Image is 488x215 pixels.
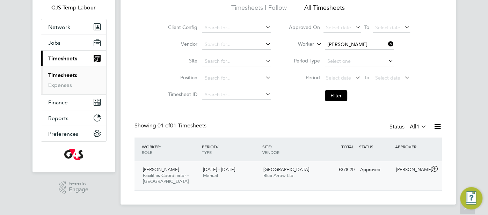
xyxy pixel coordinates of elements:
[143,166,179,172] span: [PERSON_NAME]
[321,164,357,176] div: £378.20
[41,95,106,110] button: Finance
[410,123,427,130] label: All
[362,23,371,32] span: To
[289,58,320,64] label: Period Type
[202,73,271,83] input: Search for...
[416,123,420,130] span: 1
[304,3,345,16] li: All Timesheets
[271,144,272,149] span: /
[200,140,261,158] div: PERIOD
[41,110,106,126] button: Reports
[41,35,106,50] button: Jobs
[261,140,321,158] div: SITE
[202,40,271,50] input: Search for...
[59,181,88,194] a: Powered byEngage
[48,55,77,62] span: Timesheets
[393,140,430,153] div: APPROVER
[134,122,208,129] div: Showing
[143,172,189,184] span: Facilities Coordinator - [GEOGRAPHIC_DATA]
[389,122,428,132] div: Status
[202,57,271,66] input: Search for...
[142,149,152,155] span: ROLE
[325,90,347,101] button: Filter
[64,149,83,160] img: g4s-logo-retina.png
[166,74,197,81] label: Position
[262,149,279,155] span: VENDOR
[160,144,161,149] span: /
[325,57,394,66] input: Select one
[48,82,72,88] a: Expenses
[48,24,70,30] span: Network
[166,24,197,30] label: Client Config
[41,126,106,141] button: Preferences
[263,166,309,172] span: [GEOGRAPHIC_DATA]
[202,90,271,100] input: Search for...
[140,140,201,158] div: WORKER
[357,140,394,153] div: STATUS
[203,166,235,172] span: [DATE] - [DATE]
[326,24,351,31] span: Select date
[375,75,400,81] span: Select date
[158,122,170,129] span: 01 of
[48,72,77,79] a: Timesheets
[41,66,106,94] div: Timesheets
[41,3,107,12] span: CJS Temp Labour
[341,144,354,149] span: TOTAL
[362,73,371,82] span: To
[375,24,400,31] span: Select date
[289,74,320,81] label: Period
[48,39,60,46] span: Jobs
[357,164,394,176] div: Approved
[158,122,206,129] span: 01 Timesheets
[69,181,88,187] span: Powered by
[48,131,78,137] span: Preferences
[48,99,68,106] span: Finance
[203,172,218,178] span: Manual
[393,164,430,176] div: [PERSON_NAME]
[166,58,197,64] label: Site
[41,19,106,35] button: Network
[41,149,107,160] a: Go to home page
[166,41,197,47] label: Vendor
[202,149,212,155] span: TYPE
[166,91,197,97] label: Timesheet ID
[325,40,394,50] input: Search for...
[217,144,218,149] span: /
[48,115,68,121] span: Reports
[460,187,482,209] button: Engage Resource Center
[263,172,295,178] span: Blue Arrow Ltd.
[326,75,351,81] span: Select date
[231,3,287,16] li: Timesheets I Follow
[69,187,88,193] span: Engage
[41,51,106,66] button: Timesheets
[283,41,314,48] label: Worker
[202,23,271,33] input: Search for...
[289,24,320,30] label: Approved On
